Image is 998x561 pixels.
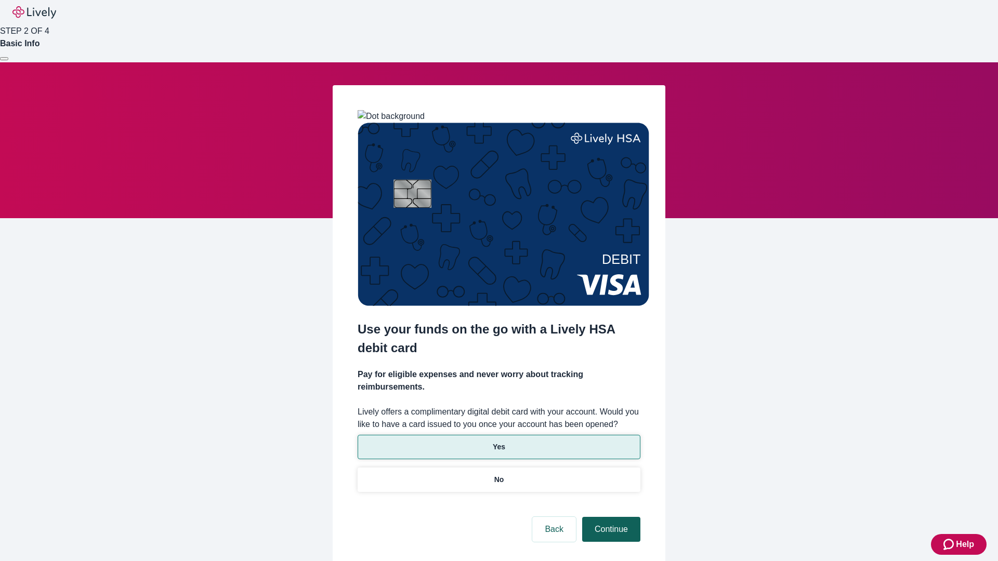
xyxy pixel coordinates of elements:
[358,320,640,357] h2: Use your funds on the go with a Lively HSA debit card
[12,6,56,19] img: Lively
[358,406,640,431] label: Lively offers a complimentary digital debit card with your account. Would you like to have a card...
[532,517,576,542] button: Back
[931,534,987,555] button: Zendesk support iconHelp
[582,517,640,542] button: Continue
[358,123,649,306] img: Debit card
[358,368,640,393] h4: Pay for eligible expenses and never worry about tracking reimbursements.
[494,474,504,485] p: No
[493,442,505,452] p: Yes
[956,538,974,551] span: Help
[358,435,640,459] button: Yes
[943,538,956,551] svg: Zendesk support icon
[358,110,425,123] img: Dot background
[358,468,640,492] button: No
